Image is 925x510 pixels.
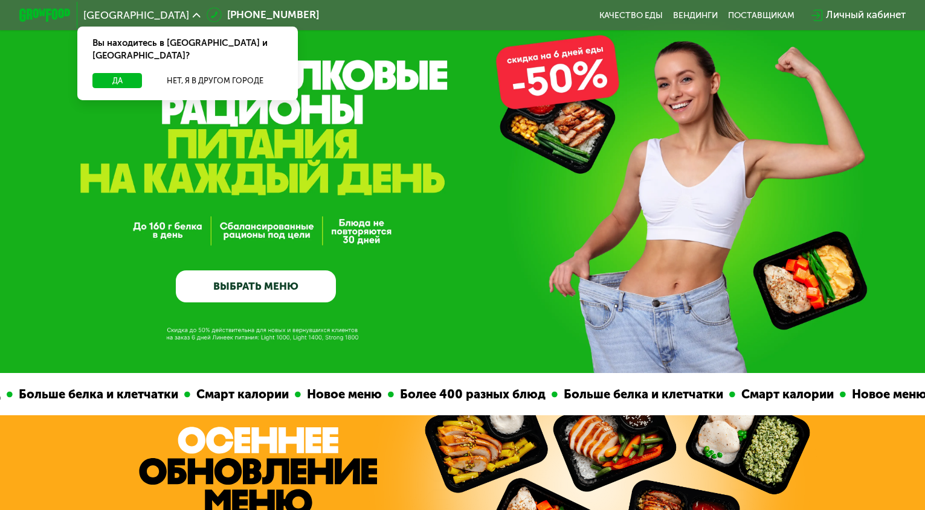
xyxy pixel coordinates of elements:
[599,10,663,21] a: Качество еды
[556,385,727,404] div: Больше белка и клетчатки
[299,385,386,404] div: Новое меню
[92,73,142,89] button: Да
[189,385,293,404] div: Смарт калории
[77,27,298,73] div: Вы находитесь в [GEOGRAPHIC_DATA] и [GEOGRAPHIC_DATA]?
[728,10,794,21] div: поставщикам
[673,10,718,21] a: Вендинги
[11,385,182,404] div: Больше белка и клетчатки
[147,73,283,89] button: Нет, я в другом городе
[392,385,550,404] div: Более 400 разных блюд
[207,7,319,23] a: [PHONE_NUMBER]
[176,270,336,302] a: ВЫБРАТЬ МЕНЮ
[733,385,838,404] div: Смарт калории
[826,7,906,23] div: Личный кабинет
[83,10,189,21] span: [GEOGRAPHIC_DATA]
